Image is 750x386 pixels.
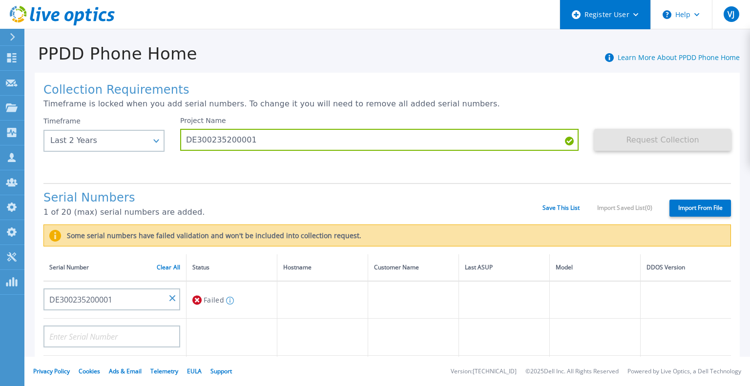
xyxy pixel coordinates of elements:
button: Request Collection [594,129,731,151]
h1: Serial Numbers [43,191,542,205]
a: Save This List [542,204,580,211]
input: Enter Serial Number [43,288,180,310]
label: Some serial numbers have failed validation and won't be included into collection request. [61,232,361,240]
a: Clear All [157,264,180,271]
h1: Collection Requirements [43,83,731,97]
input: Enter Serial Number [43,325,180,347]
h1: PPDD Phone Home [24,44,197,63]
th: Last ASUP [458,254,549,281]
label: Project Name [180,117,226,124]
li: © 2025 Dell Inc. All Rights Reserved [525,368,619,375]
a: Privacy Policy [33,367,70,375]
th: DDOS Version [640,254,731,281]
th: Hostname [277,254,368,281]
th: Customer Name [368,254,458,281]
a: Cookies [79,367,100,375]
div: Serial Number [49,262,180,273]
a: Learn More About PPDD Phone Home [618,53,740,62]
th: Status [187,254,277,281]
a: Ads & Email [109,367,142,375]
li: Version: [TECHNICAL_ID] [451,368,517,375]
th: Model [549,254,640,281]
p: 1 of 20 (max) serial numbers are added. [43,208,542,217]
label: Timeframe [43,117,81,125]
a: EULA [187,367,202,375]
a: Telemetry [150,367,178,375]
p: Timeframe is locked when you add serial numbers. To change it you will need to remove all added s... [43,100,731,108]
li: Powered by Live Optics, a Dell Technology [627,368,741,375]
label: Import From File [669,200,731,217]
a: Support [210,367,232,375]
input: Enter Project Name [180,129,579,151]
div: Last 2 Years [50,136,147,145]
div: Failed [192,291,271,309]
span: VJ [728,10,734,18]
